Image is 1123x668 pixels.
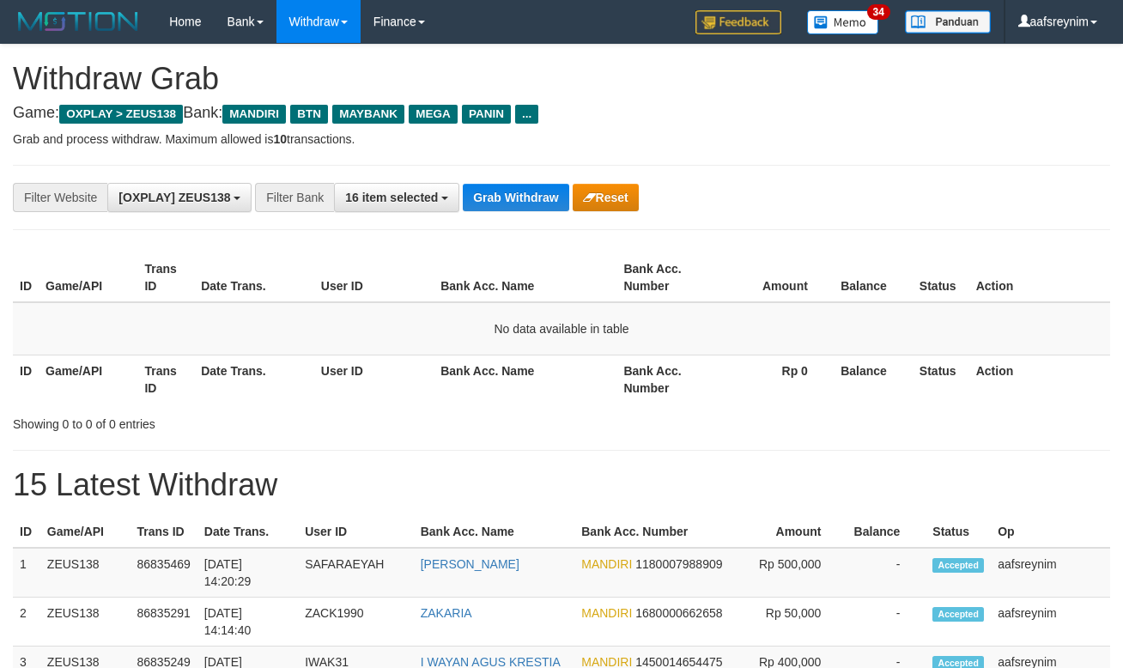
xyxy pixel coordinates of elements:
span: MANDIRI [222,105,286,124]
th: ID [13,253,39,302]
td: 86835469 [130,548,197,598]
a: ZAKARIA [421,606,472,620]
div: Filter Website [13,183,107,212]
button: 16 item selected [334,183,459,212]
div: Showing 0 to 0 of 0 entries [13,409,455,433]
span: Accepted [932,558,984,573]
th: Rp 0 [716,355,834,404]
td: - [847,548,926,598]
th: Trans ID [137,253,194,302]
th: User ID [314,253,434,302]
th: Status [913,355,969,404]
th: Bank Acc. Name [434,355,616,404]
strong: 10 [273,132,287,146]
span: ... [515,105,538,124]
th: Balance [847,516,926,548]
th: User ID [298,516,414,548]
th: Game/API [40,516,131,548]
span: MANDIRI [581,557,632,571]
th: Balance [834,253,913,302]
img: MOTION_logo.png [13,9,143,34]
th: Bank Acc. Name [434,253,616,302]
th: Date Trans. [194,253,314,302]
th: ID [13,516,40,548]
div: Filter Bank [255,183,334,212]
p: Grab and process withdraw. Maximum allowed is transactions. [13,131,1110,148]
td: ZEUS138 [40,598,131,647]
button: Reset [573,184,639,211]
h1: 15 Latest Withdraw [13,468,1110,502]
img: Button%20Memo.svg [807,10,879,34]
th: Bank Acc. Name [414,516,575,548]
span: Copy 1680000662658 to clipboard [635,606,722,620]
th: Date Trans. [194,355,314,404]
a: [PERSON_NAME] [421,557,519,571]
th: Trans ID [130,516,197,548]
td: No data available in table [13,302,1110,355]
button: [OXPLAY] ZEUS138 [107,183,252,212]
td: Rp 500,000 [739,548,847,598]
th: Status [913,253,969,302]
th: Date Trans. [197,516,298,548]
span: MEGA [409,105,458,124]
span: PANIN [462,105,511,124]
td: SAFARAEYAH [298,548,414,598]
td: - [847,598,926,647]
td: [DATE] 14:20:29 [197,548,298,598]
button: Grab Withdraw [463,184,568,211]
th: Action [969,355,1110,404]
th: Balance [834,355,913,404]
th: Bank Acc. Number [574,516,739,548]
span: 34 [867,4,890,20]
span: MAYBANK [332,105,404,124]
td: ZEUS138 [40,548,131,598]
td: ZACK1990 [298,598,414,647]
td: [DATE] 14:14:40 [197,598,298,647]
img: Feedback.jpg [695,10,781,34]
th: ID [13,355,39,404]
span: [OXPLAY] ZEUS138 [118,191,230,204]
th: Trans ID [137,355,194,404]
th: Bank Acc. Number [616,253,715,302]
td: 2 [13,598,40,647]
td: 86835291 [130,598,197,647]
th: Bank Acc. Number [616,355,715,404]
th: Game/API [39,253,137,302]
span: Copy 1180007988909 to clipboard [635,557,722,571]
td: Rp 50,000 [739,598,847,647]
span: Accepted [932,607,984,622]
th: Amount [716,253,834,302]
h1: Withdraw Grab [13,62,1110,96]
th: Action [969,253,1110,302]
th: User ID [314,355,434,404]
td: 1 [13,548,40,598]
span: BTN [290,105,328,124]
th: Status [926,516,991,548]
td: aafsreynim [991,598,1110,647]
td: aafsreynim [991,548,1110,598]
span: OXPLAY > ZEUS138 [59,105,183,124]
span: 16 item selected [345,191,438,204]
img: panduan.png [905,10,991,33]
th: Game/API [39,355,137,404]
th: Op [991,516,1110,548]
span: MANDIRI [581,606,632,620]
h4: Game: Bank: [13,105,1110,122]
th: Amount [739,516,847,548]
